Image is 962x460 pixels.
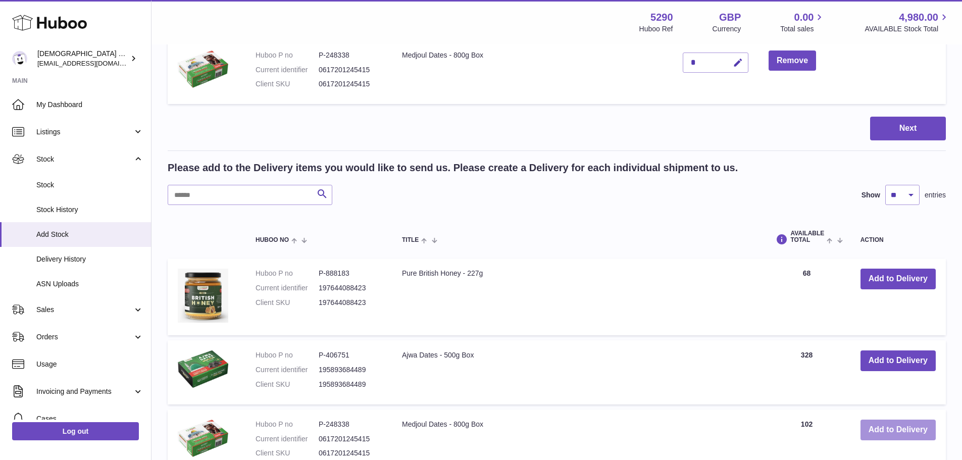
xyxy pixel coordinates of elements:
[36,155,133,164] span: Stock
[870,117,946,140] button: Next
[392,259,763,335] td: Pure British Honey - 227g
[256,365,319,375] dt: Current identifier
[319,365,382,375] dd: 195893684489
[168,161,738,175] h2: Please add to the Delivery items you would like to send us. Please create a Delivery for each ind...
[713,24,741,34] div: Currency
[178,269,228,323] img: Pure British Honey - 227g
[36,414,143,424] span: Cases
[36,332,133,342] span: Orders
[650,11,673,24] strong: 5290
[860,237,936,243] div: Action
[862,190,880,200] label: Show
[256,448,319,458] dt: Client SKU
[319,269,382,278] dd: P-888183
[256,65,319,75] dt: Current identifier
[790,230,824,243] span: AVAILABLE Total
[256,283,319,293] dt: Current identifier
[256,350,319,360] dt: Huboo P no
[256,50,319,60] dt: Huboo P no
[780,11,825,34] a: 0.00 Total sales
[860,269,936,289] button: Add to Delivery
[256,269,319,278] dt: Huboo P no
[402,237,419,243] span: Title
[36,230,143,239] span: Add Stock
[319,283,382,293] dd: 197644088423
[36,305,133,315] span: Sales
[36,360,143,369] span: Usage
[763,259,850,335] td: 68
[256,380,319,389] dt: Client SKU
[865,24,950,34] span: AVAILABLE Stock Total
[178,350,228,388] img: Ajwa Dates - 500g Box
[319,380,382,389] dd: 195893684489
[769,50,816,71] button: Remove
[12,51,27,66] img: info@muslimcharity.org.uk
[256,237,289,243] span: Huboo no
[319,50,382,60] dd: P-248338
[36,180,143,190] span: Stock
[36,254,143,264] span: Delivery History
[899,11,938,24] span: 4,980.00
[256,298,319,308] dt: Client SKU
[256,434,319,444] dt: Current identifier
[36,205,143,215] span: Stock History
[178,420,228,457] img: Medjoul Dates - 800g Box
[178,50,228,88] img: Medjoul Dates - 800g Box
[36,387,133,396] span: Invoicing and Payments
[37,49,128,68] div: [DEMOGRAPHIC_DATA] Charity
[319,434,382,444] dd: 0617201245415
[319,65,382,75] dd: 0617201245415
[319,350,382,360] dd: P-406751
[319,79,382,89] dd: 0617201245415
[392,40,673,105] td: Medjoul Dates - 800g Box
[860,420,936,440] button: Add to Delivery
[794,11,814,24] span: 0.00
[36,279,143,289] span: ASN Uploads
[12,422,139,440] a: Log out
[639,24,673,34] div: Huboo Ref
[319,420,382,429] dd: P-248338
[36,127,133,137] span: Listings
[319,298,382,308] dd: 197644088423
[319,448,382,458] dd: 0617201245415
[256,79,319,89] dt: Client SKU
[865,11,950,34] a: 4,980.00 AVAILABLE Stock Total
[763,340,850,404] td: 328
[36,100,143,110] span: My Dashboard
[37,59,148,67] span: [EMAIL_ADDRESS][DOMAIN_NAME]
[780,24,825,34] span: Total sales
[925,190,946,200] span: entries
[860,350,936,371] button: Add to Delivery
[719,11,741,24] strong: GBP
[392,340,763,404] td: Ajwa Dates - 500g Box
[256,420,319,429] dt: Huboo P no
